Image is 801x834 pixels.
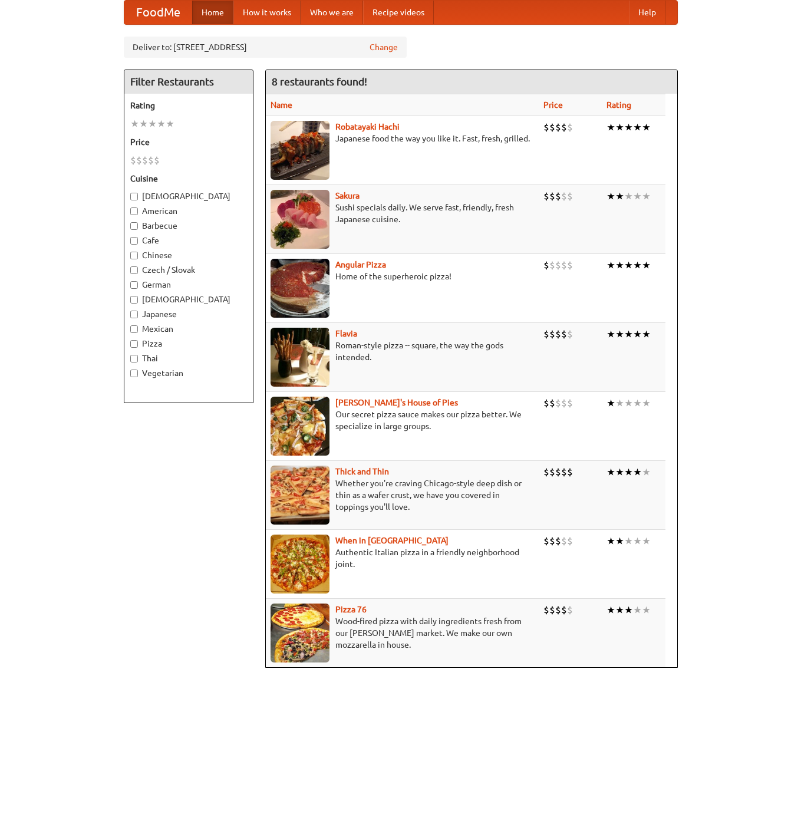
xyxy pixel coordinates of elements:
li: ★ [642,466,651,479]
li: ★ [615,604,624,617]
h5: Cuisine [130,173,247,184]
li: ★ [642,259,651,272]
li: $ [549,328,555,341]
li: ★ [606,604,615,617]
li: $ [555,190,561,203]
input: Barbecue [130,222,138,230]
img: pizza76.jpg [271,604,329,662]
b: Thick and Thin [335,467,389,476]
a: Price [543,100,563,110]
li: $ [561,604,567,617]
p: Home of the superheroic pizza! [271,271,535,282]
p: Wood-fired pizza with daily ingredients fresh from our [PERSON_NAME] market. We make our own mozz... [271,615,535,651]
li: ★ [130,117,139,130]
label: German [130,279,247,291]
li: $ [561,397,567,410]
b: Flavia [335,329,357,338]
li: ★ [624,121,633,134]
li: ★ [606,190,615,203]
li: $ [567,259,573,272]
li: $ [549,604,555,617]
li: $ [555,535,561,548]
li: $ [555,397,561,410]
li: ★ [624,397,633,410]
li: $ [549,190,555,203]
p: Authentic Italian pizza in a friendly neighborhood joint. [271,546,535,570]
p: Roman-style pizza -- square, the way the gods intended. [271,339,535,363]
img: wheninrome.jpg [271,535,329,594]
input: Thai [130,355,138,362]
li: ★ [615,259,624,272]
li: $ [543,259,549,272]
li: $ [567,466,573,479]
input: Japanese [130,311,138,318]
label: Mexican [130,323,247,335]
li: $ [543,328,549,341]
label: Vegetarian [130,367,247,379]
input: Pizza [130,340,138,348]
li: $ [567,535,573,548]
div: Deliver to: [STREET_ADDRESS] [124,37,407,58]
label: Thai [130,352,247,364]
a: Robatayaki Hachi [335,122,400,131]
a: Help [629,1,665,24]
li: ★ [633,604,642,617]
p: Whether you're craving Chicago-style deep dish or thin as a wafer crust, we have you covered in t... [271,477,535,513]
label: Chinese [130,249,247,261]
li: $ [136,154,142,167]
li: ★ [606,535,615,548]
a: Angular Pizza [335,260,386,269]
li: $ [567,121,573,134]
li: ★ [615,121,624,134]
a: Sakura [335,191,360,200]
li: ★ [615,397,624,410]
li: $ [549,397,555,410]
li: $ [561,121,567,134]
li: ★ [157,117,166,130]
li: $ [543,535,549,548]
img: angular.jpg [271,259,329,318]
li: ★ [633,535,642,548]
li: $ [561,190,567,203]
li: $ [561,466,567,479]
li: $ [549,535,555,548]
label: Pizza [130,338,247,350]
a: How it works [233,1,301,24]
img: flavia.jpg [271,328,329,387]
img: luigis.jpg [271,397,329,456]
li: $ [543,190,549,203]
h5: Rating [130,100,247,111]
li: $ [567,604,573,617]
input: Czech / Slovak [130,266,138,274]
li: $ [549,259,555,272]
li: $ [543,121,549,134]
li: $ [561,328,567,341]
img: thick.jpg [271,466,329,525]
li: $ [555,121,561,134]
p: Our secret pizza sauce makes our pizza better. We specialize in large groups. [271,408,535,432]
label: [DEMOGRAPHIC_DATA] [130,190,247,202]
h4: Filter Restaurants [124,70,253,94]
a: Change [370,41,398,53]
a: [PERSON_NAME]'s House of Pies [335,398,458,407]
label: Czech / Slovak [130,264,247,276]
li: ★ [633,121,642,134]
a: When in [GEOGRAPHIC_DATA] [335,536,449,545]
li: $ [543,397,549,410]
a: Recipe videos [363,1,434,24]
li: ★ [148,117,157,130]
a: Pizza 76 [335,605,367,614]
a: Home [192,1,233,24]
li: ★ [606,466,615,479]
input: German [130,281,138,289]
li: ★ [633,190,642,203]
input: Mexican [130,325,138,333]
li: ★ [606,397,615,410]
li: ★ [642,604,651,617]
li: $ [142,154,148,167]
li: $ [567,328,573,341]
li: $ [555,328,561,341]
